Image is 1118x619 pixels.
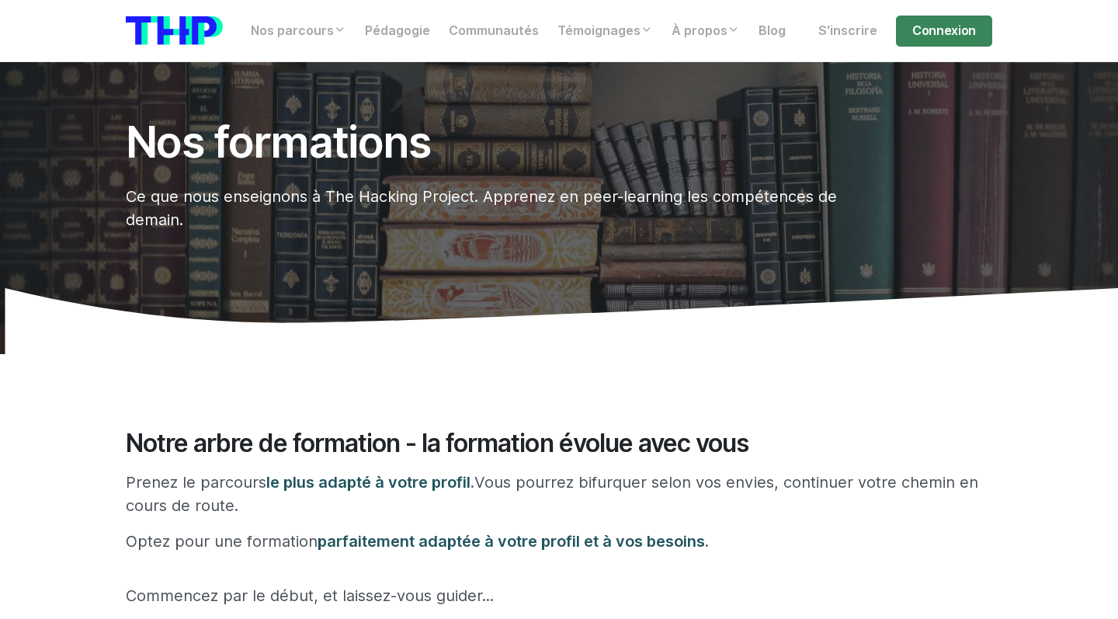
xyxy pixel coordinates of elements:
[126,16,223,45] img: logo
[126,584,992,607] p: Commencez par le début, et laissez-vous guider...
[439,16,548,47] a: Communautés
[896,16,992,47] a: Connexion
[318,532,709,551] span: parfaitement adaptée à votre profil et à vos besoins.
[241,16,356,47] a: Nos parcours
[126,471,992,517] p: Prenez le parcours Vous pourrez bifurquer selon vos envies, continuer votre chemin en cours de ro...
[126,118,845,166] h1: Nos formations
[356,16,439,47] a: Pédagogie
[749,16,795,47] a: Blog
[126,429,992,458] h2: Notre arbre de formation - la formation évolue avec vous
[809,16,887,47] a: S'inscrire
[548,16,662,47] a: Témoignages
[126,530,992,553] p: Optez pour une formation
[126,185,845,231] p: Ce que nous enseignons à The Hacking Project. Apprenez en peer-learning les compétences de demain.
[662,16,749,47] a: À propos
[266,473,474,492] span: le plus adapté à votre profil.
